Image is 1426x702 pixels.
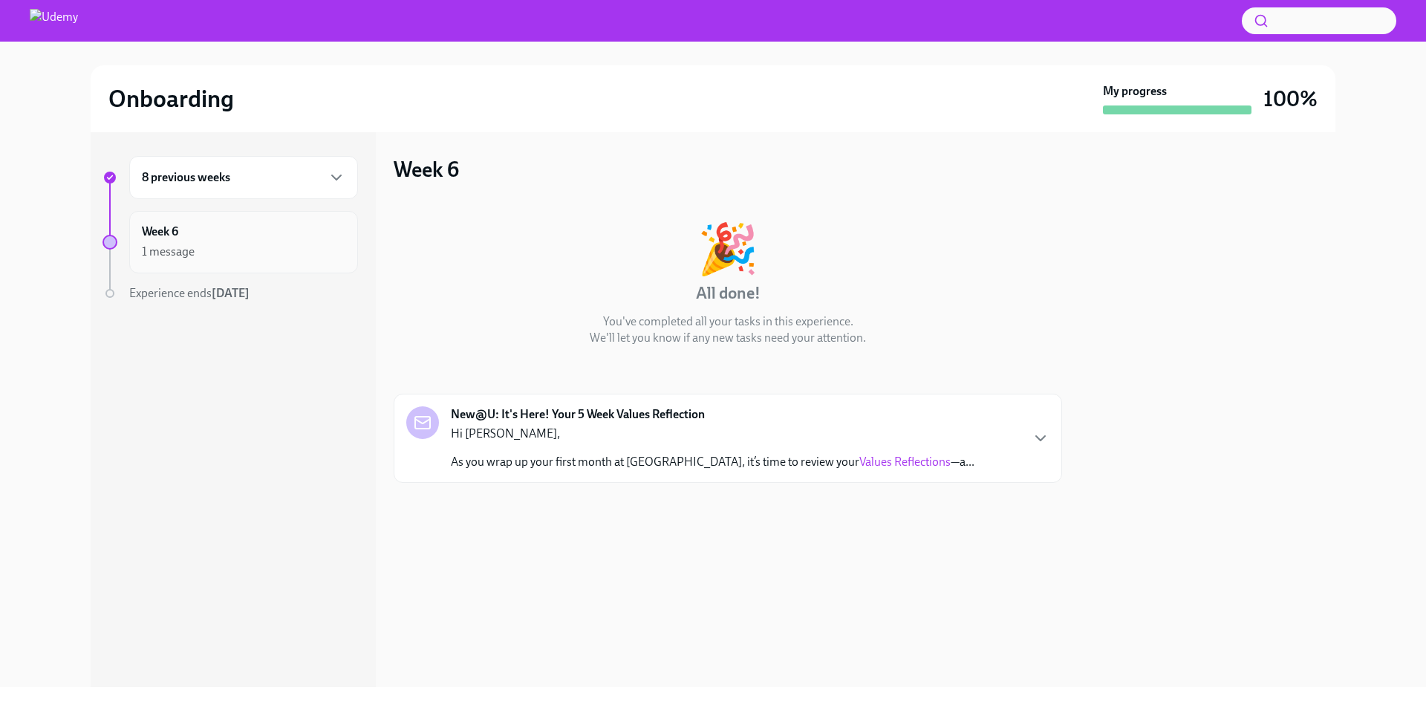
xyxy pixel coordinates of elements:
div: 1 message [142,244,195,260]
p: We'll let you know if any new tasks need your attention. [590,330,866,346]
h6: Week 6 [142,224,178,240]
strong: New@U: It's Here! Your 5 Week Values Reflection [451,406,705,423]
a: Week 61 message [102,211,358,273]
h6: 8 previous weeks [142,169,230,186]
p: As you wrap up your first month at [GEOGRAPHIC_DATA], it’s time to review your —a... [451,454,974,470]
h3: Week 6 [394,156,459,183]
h2: Onboarding [108,84,234,114]
p: You've completed all your tasks in this experience. [603,313,853,330]
span: Experience ends [129,286,250,300]
a: Values Reflections [859,455,951,469]
strong: [DATE] [212,286,250,300]
h4: All done! [696,282,761,305]
strong: My progress [1103,83,1167,100]
img: Udemy [30,9,78,33]
div: 8 previous weeks [129,156,358,199]
h3: 100% [1263,85,1318,112]
div: 🎉 [697,224,758,273]
p: Hi [PERSON_NAME], [451,426,974,442]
